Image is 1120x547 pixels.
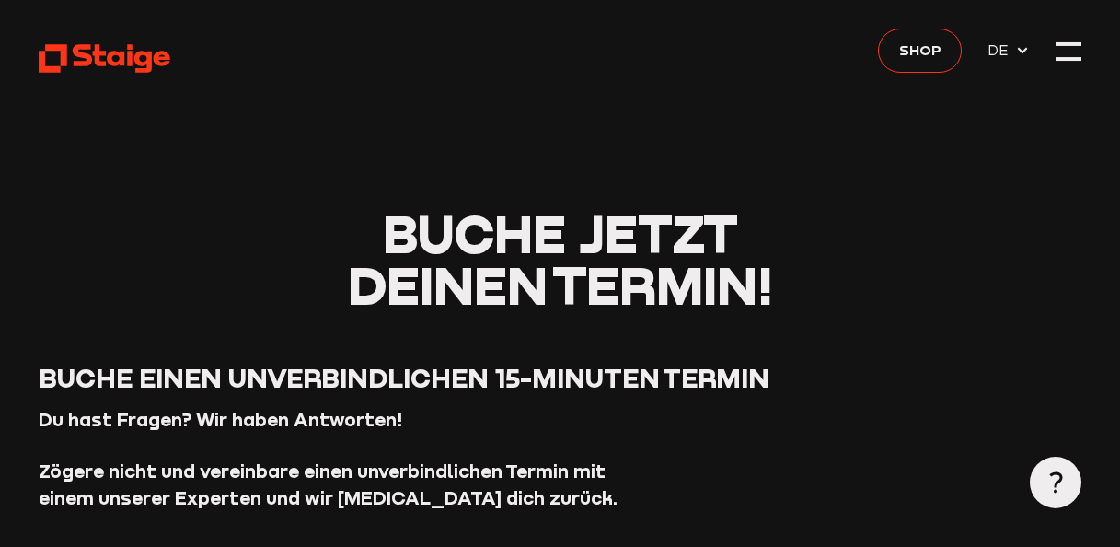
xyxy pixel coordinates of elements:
[348,201,773,317] span: Buche jetzt deinen Termin!
[39,408,403,431] strong: Du hast Fragen? Wir haben Antworten!
[987,39,1015,62] span: DE
[39,460,618,508] strong: Zögere nicht und vereinbare einen unverbindlichen Termin mit einem unserer Experten und wir [MEDI...
[878,29,961,73] a: Shop
[899,39,941,62] span: Shop
[39,362,769,393] span: Buche einen unverbindlichen 15-Minuten Termin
